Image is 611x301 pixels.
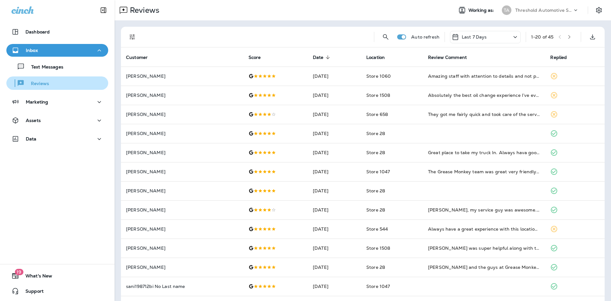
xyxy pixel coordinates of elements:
[6,96,108,108] button: Marketing
[25,81,49,87] p: Reviews
[428,149,540,156] div: Great place to take my truck In. Always hava good attitude here.
[126,112,238,117] p: [PERSON_NAME]
[366,226,388,232] span: Store 544
[25,64,63,70] p: Text Messages
[366,111,388,117] span: Store 658
[126,74,238,79] p: [PERSON_NAME]
[126,226,238,232] p: [PERSON_NAME]
[379,31,392,43] button: Search Reviews
[308,219,361,239] td: [DATE]
[126,207,238,212] p: [PERSON_NAME]
[308,143,361,162] td: [DATE]
[249,55,261,60] span: Score
[26,136,37,141] p: Data
[428,226,540,232] div: Always have a great experience with this location for oil changes. I bring my own oil and filters...
[502,5,511,15] div: TA
[6,76,108,90] button: Reviews
[531,34,553,39] div: 1 - 20 of 45
[366,169,390,175] span: Store 1047
[308,124,361,143] td: [DATE]
[366,131,385,136] span: Store 28
[6,114,108,127] button: Assets
[6,44,108,57] button: Inbox
[550,55,567,60] span: Replied
[366,207,385,213] span: Store 28
[308,67,361,86] td: [DATE]
[6,285,108,297] button: Support
[515,8,572,13] p: Threshold Automotive Service dba Grease Monkey
[126,246,238,251] p: [PERSON_NAME]
[366,55,385,60] span: Location
[366,283,390,289] span: Store 1047
[411,34,439,39] p: Auto refresh
[308,258,361,277] td: [DATE]
[462,34,487,39] p: Last 7 Days
[126,188,238,193] p: [PERSON_NAME]
[366,54,393,60] span: Location
[366,73,391,79] span: Store 1060
[6,60,108,73] button: Text Messages
[26,48,38,53] p: Inbox
[366,245,390,251] span: Store 1508
[593,4,605,16] button: Settings
[468,8,495,13] span: Working as:
[126,169,238,174] p: [PERSON_NAME]
[126,54,156,60] span: Customer
[6,269,108,282] button: 19What's New
[313,54,332,60] span: Date
[366,92,390,98] span: Store 1508
[308,277,361,296] td: [DATE]
[366,150,385,155] span: Store 28
[6,133,108,145] button: Data
[428,111,540,118] div: They got me fairly quick and took care of the services needed. The price was a little more than I...
[19,273,52,281] span: What's New
[428,264,540,270] div: Danny and the guys at Grease Monkey are great! They get you in and out very quickly but also prov...
[428,168,540,175] div: The Grease Monkey team was great very friendly and provided excellent service.
[308,105,361,124] td: [DATE]
[428,54,475,60] span: Review Comment
[313,55,324,60] span: Date
[126,55,148,60] span: Customer
[428,92,540,98] div: Absolutely the best oil change experience I’ve ever had !!! Very thorough, friendly and thoughtfu...
[126,31,139,43] button: Filters
[19,289,44,296] span: Support
[126,265,238,270] p: [PERSON_NAME]
[308,162,361,181] td: [DATE]
[126,93,238,98] p: [PERSON_NAME]
[95,4,112,17] button: Collapse Sidebar
[26,99,48,104] p: Marketing
[126,150,238,155] p: [PERSON_NAME]
[366,188,385,194] span: Store 28
[586,31,599,43] button: Export as CSV
[428,55,467,60] span: Review Comment
[26,118,41,123] p: Assets
[308,200,361,219] td: [DATE]
[308,239,361,258] td: [DATE]
[366,264,385,270] span: Store 28
[249,54,269,60] span: Score
[126,284,238,289] p: sani198712bi No Last name
[428,207,540,213] div: Daniel, my service guy was awesome. Everybody in there was professional today, And I didn't get p...
[15,269,23,275] span: 19
[126,131,238,136] p: [PERSON_NAME]
[550,54,575,60] span: Replied
[6,25,108,38] button: Dashboard
[428,73,540,79] div: Amazing staff with attention to details and not pushy for more services.
[127,5,159,15] p: Reviews
[308,181,361,200] td: [DATE]
[25,29,50,34] p: Dashboard
[308,86,361,105] td: [DATE]
[428,245,540,251] div: Blake was super helpful along with the rest of the crew. Highly recommend!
